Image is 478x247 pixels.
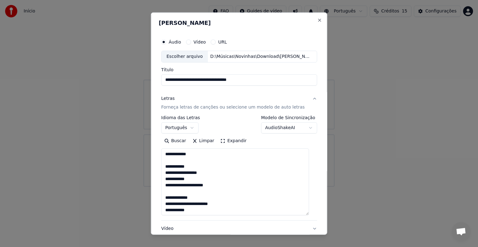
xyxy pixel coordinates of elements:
[161,96,175,102] div: Letras
[161,68,317,72] label: Título
[161,226,307,240] div: Vídeo
[161,104,305,110] p: Forneça letras de canções ou selecione um modelo de auto letras
[159,20,320,26] h2: [PERSON_NAME]
[169,40,181,44] label: Áudio
[218,40,227,44] label: URL
[261,115,317,120] label: Modelo de Sincronização
[161,115,200,120] label: Idioma das Letras
[193,40,206,44] label: Vídeo
[161,115,317,220] div: LetrasForneça letras de canções ou selecione um modelo de auto letras
[208,54,313,60] div: D:\Músicas\Novinhas\Download\[PERSON_NAME], [PERSON_NAME] - Sua Boca Mente.mp3
[217,136,250,146] button: Expandir
[161,221,317,245] button: VídeoPersonalize o vídeo de [PERSON_NAME]: use imagem, vídeo ou cor
[189,136,217,146] button: Limpar
[162,51,208,62] div: Escolher arquivo
[161,234,307,240] p: Personalize o vídeo de [PERSON_NAME]: use imagem, vídeo ou cor
[161,91,317,115] button: LetrasForneça letras de canções ou selecione um modelo de auto letras
[161,136,189,146] button: Buscar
